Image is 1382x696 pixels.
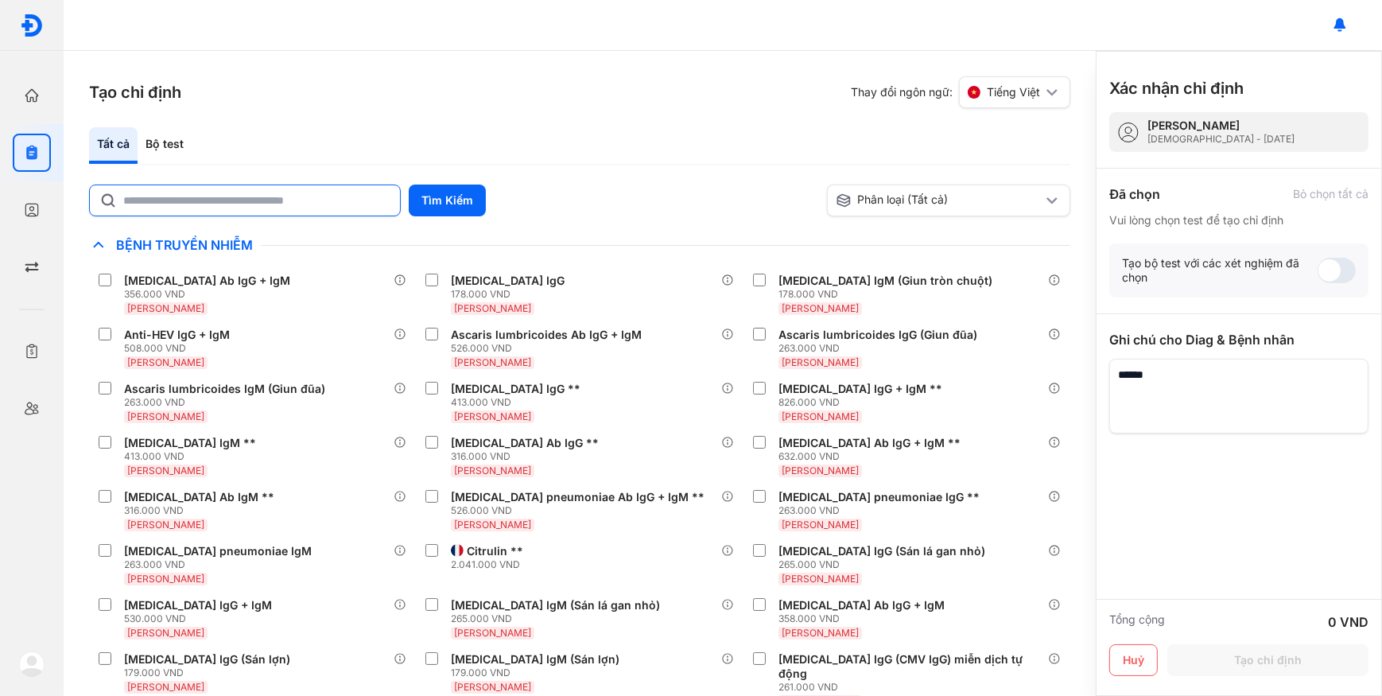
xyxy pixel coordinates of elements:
[124,504,281,517] div: 316.000 VND
[778,504,986,517] div: 263.000 VND
[454,681,531,693] span: [PERSON_NAME]
[451,490,705,504] div: [MEDICAL_DATA] pneumoniae Ab IgG + IgM **
[778,342,984,355] div: 263.000 VND
[451,612,666,625] div: 265.000 VND
[451,652,619,667] div: [MEDICAL_DATA] IgM (Sán lợn)
[124,490,274,504] div: [MEDICAL_DATA] Ab IgM **
[1109,77,1244,99] h3: Xác nhận chỉ định
[89,81,181,103] h3: Tạo chỉ định
[454,519,531,531] span: [PERSON_NAME]
[451,436,599,450] div: [MEDICAL_DATA] Ab IgG **
[778,558,992,571] div: 265.000 VND
[454,465,531,476] span: [PERSON_NAME]
[127,410,204,422] span: [PERSON_NAME]
[778,652,1042,681] div: [MEDICAL_DATA] IgG (CMV IgG) miễn dịch tự động
[124,396,332,409] div: 263.000 VND
[778,288,999,301] div: 178.000 VND
[778,396,949,409] div: 826.000 VND
[124,652,290,667] div: [MEDICAL_DATA] IgG (Sán lợn)
[778,328,977,342] div: Ascaris lumbricoides IgG (Giun đũa)
[124,382,325,396] div: Ascaris lumbricoides IgM (Giun đũa)
[127,465,204,476] span: [PERSON_NAME]
[782,356,859,368] span: [PERSON_NAME]
[782,519,859,531] span: [PERSON_NAME]
[782,573,859,585] span: [PERSON_NAME]
[124,598,272,612] div: [MEDICAL_DATA] IgG + IgM
[124,436,256,450] div: [MEDICAL_DATA] IgM **
[782,627,859,639] span: [PERSON_NAME]
[451,328,642,342] div: Ascaris lumbricoides Ab IgG + IgM
[451,667,626,679] div: 179.000 VND
[124,342,236,355] div: 508.000 VND
[454,627,531,639] span: [PERSON_NAME]
[1109,330,1368,349] div: Ghi chú cho Diag & Bệnh nhân
[451,504,711,517] div: 526.000 VND
[1109,213,1368,227] div: Vui lòng chọn test để tạo chỉ định
[124,288,297,301] div: 356.000 VND
[124,274,290,288] div: [MEDICAL_DATA] Ab IgG + IgM
[451,342,648,355] div: 526.000 VND
[19,651,45,677] img: logo
[127,519,204,531] span: [PERSON_NAME]
[782,465,859,476] span: [PERSON_NAME]
[1122,256,1318,285] div: Tạo bộ test với các xét nghiệm đã chọn
[1147,133,1295,146] div: [DEMOGRAPHIC_DATA] - [DATE]
[836,192,1043,208] div: Phân loại (Tất cả)
[451,598,660,612] div: [MEDICAL_DATA] IgM (Sán lá gan nhỏ)
[451,450,605,463] div: 316.000 VND
[778,681,1048,694] div: 261.000 VND
[778,450,967,463] div: 632.000 VND
[1109,644,1158,676] button: Huỷ
[451,558,530,571] div: 2.041.000 VND
[89,127,138,164] div: Tất cả
[127,681,204,693] span: [PERSON_NAME]
[782,410,859,422] span: [PERSON_NAME]
[454,356,531,368] span: [PERSON_NAME]
[451,274,565,288] div: [MEDICAL_DATA] IgG
[778,436,961,450] div: [MEDICAL_DATA] Ab IgG + IgM **
[778,612,951,625] div: 358.000 VND
[127,573,204,585] span: [PERSON_NAME]
[127,356,204,368] span: [PERSON_NAME]
[467,544,523,558] div: Citrulin **
[124,450,262,463] div: 413.000 VND
[987,85,1040,99] span: Tiếng Việt
[1109,612,1165,632] div: Tổng cộng
[1109,185,1160,204] div: Đã chọn
[778,274,992,288] div: [MEDICAL_DATA] IgM (Giun tròn chuột)
[851,76,1070,108] div: Thay đổi ngôn ngữ:
[127,627,204,639] span: [PERSON_NAME]
[124,612,278,625] div: 530.000 VND
[451,288,571,301] div: 178.000 VND
[108,237,261,253] span: Bệnh Truyền Nhiễm
[778,598,945,612] div: [MEDICAL_DATA] Ab IgG + IgM
[124,667,297,679] div: 179.000 VND
[454,302,531,314] span: [PERSON_NAME]
[127,302,204,314] span: [PERSON_NAME]
[778,382,942,396] div: [MEDICAL_DATA] IgG + IgM **
[782,302,859,314] span: [PERSON_NAME]
[124,558,318,571] div: 263.000 VND
[778,544,985,558] div: [MEDICAL_DATA] IgG (Sán lá gan nhỏ)
[451,382,580,396] div: [MEDICAL_DATA] IgG **
[20,14,44,37] img: logo
[1167,644,1368,676] button: Tạo chỉ định
[454,410,531,422] span: [PERSON_NAME]
[138,127,192,164] div: Bộ test
[1293,187,1368,201] div: Bỏ chọn tất cả
[124,544,312,558] div: [MEDICAL_DATA] pneumoniae IgM
[451,396,587,409] div: 413.000 VND
[124,328,230,342] div: Anti-HEV IgG + IgM
[409,185,486,216] button: Tìm Kiếm
[1147,119,1295,133] div: [PERSON_NAME]
[1328,612,1368,632] div: 0 VND
[778,490,980,504] div: [MEDICAL_DATA] pneumoniae IgG **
